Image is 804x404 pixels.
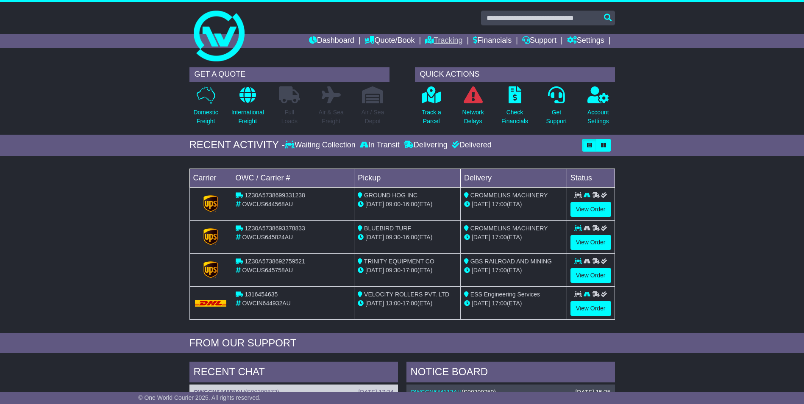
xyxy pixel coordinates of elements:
td: Delivery [460,169,567,187]
img: DHL.png [195,300,227,307]
a: Quote/Book [364,34,415,48]
span: 1316454635 [245,291,278,298]
div: - (ETA) [358,233,457,242]
td: Pickup [354,169,461,187]
a: AccountSettings [587,86,609,130]
a: OWCCN644113AU [411,389,462,396]
a: OWCCN644858AU [194,389,245,396]
p: Domestic Freight [193,108,218,126]
td: OWC / Carrier # [232,169,354,187]
a: NetworkDelays [462,86,484,130]
span: S00309872 [247,389,278,396]
span: 1Z30A5738692759521 [245,258,305,265]
div: RECENT CHAT [189,362,398,385]
td: Status [567,169,615,187]
span: 17:00 [403,267,417,274]
span: S00309750 [464,389,494,396]
a: View Order [570,268,611,283]
span: [DATE] [365,234,384,241]
div: FROM OUR SUPPORT [189,337,615,349]
a: Dashboard [309,34,354,48]
div: (ETA) [464,200,563,209]
span: GBS RAILROAD AND MINING [470,258,552,265]
p: Account Settings [587,108,609,126]
span: TRINITY EQUIPMENT CO [364,258,434,265]
p: Get Support [546,108,567,126]
span: CROMMELINS MACHINERY [470,192,548,199]
span: CROMMELINS MACHINERY [470,225,548,232]
a: View Order [570,301,611,316]
span: 09:30 [386,267,401,274]
span: 17:00 [492,300,507,307]
span: [DATE] [365,201,384,208]
a: Tracking [425,34,462,48]
span: [DATE] [365,300,384,307]
span: 17:00 [403,300,417,307]
span: BLUEBIRD TURF [364,225,411,232]
span: 16:00 [403,234,417,241]
div: (ETA) [464,233,563,242]
div: RECENT ACTIVITY - [189,139,285,151]
div: [DATE] 15:35 [575,389,610,396]
div: - (ETA) [358,266,457,275]
a: Financials [473,34,512,48]
div: ( ) [411,389,611,396]
p: Full Loads [279,108,300,126]
a: DomesticFreight [193,86,218,130]
div: In Transit [358,141,402,150]
span: OWCUS645758AU [242,267,293,274]
a: Support [522,34,556,48]
span: 1Z30A5738699331238 [245,192,305,199]
div: GET A QUOTE [189,67,389,82]
span: OWCUS645824AU [242,234,293,241]
div: - (ETA) [358,200,457,209]
div: (ETA) [464,266,563,275]
a: View Order [570,235,611,250]
span: [DATE] [472,267,490,274]
p: Air & Sea Freight [319,108,344,126]
span: 17:00 [492,234,507,241]
p: Network Delays [462,108,484,126]
span: 16:00 [403,201,417,208]
span: VELOCITY ROLLERS PVT. LTD [364,291,449,298]
span: [DATE] [472,201,490,208]
span: GROUND HOG INC [364,192,417,199]
span: ESS Engineering Services [470,291,540,298]
p: Check Financials [501,108,528,126]
span: 1Z30A5738693378833 [245,225,305,232]
p: International Freight [231,108,264,126]
a: Settings [567,34,604,48]
div: (ETA) [464,299,563,308]
div: ( ) [194,389,394,396]
div: QUICK ACTIONS [415,67,615,82]
td: Carrier [189,169,232,187]
div: Delivering [402,141,450,150]
div: NOTICE BOARD [406,362,615,385]
span: 09:30 [386,234,401,241]
span: © One World Courier 2025. All rights reserved. [138,394,261,401]
p: Air / Sea Depot [362,108,384,126]
div: [DATE] 17:24 [358,389,393,396]
div: Waiting Collection [285,141,357,150]
span: [DATE] [472,234,490,241]
a: CheckFinancials [501,86,529,130]
a: View Order [570,202,611,217]
span: OWCUS644568AU [242,201,293,208]
a: GetSupport [545,86,567,130]
img: GetCarrierServiceLogo [203,228,218,245]
div: Delivered [450,141,492,150]
span: 17:00 [492,267,507,274]
span: 17:00 [492,201,507,208]
span: [DATE] [365,267,384,274]
div: - (ETA) [358,299,457,308]
a: InternationalFreight [231,86,264,130]
p: Track a Parcel [422,108,441,126]
a: Track aParcel [421,86,442,130]
img: GetCarrierServiceLogo [203,195,218,212]
span: 13:00 [386,300,401,307]
span: OWCIN644932AU [242,300,290,307]
span: [DATE] [472,300,490,307]
span: 09:00 [386,201,401,208]
img: GetCarrierServiceLogo [203,261,218,278]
